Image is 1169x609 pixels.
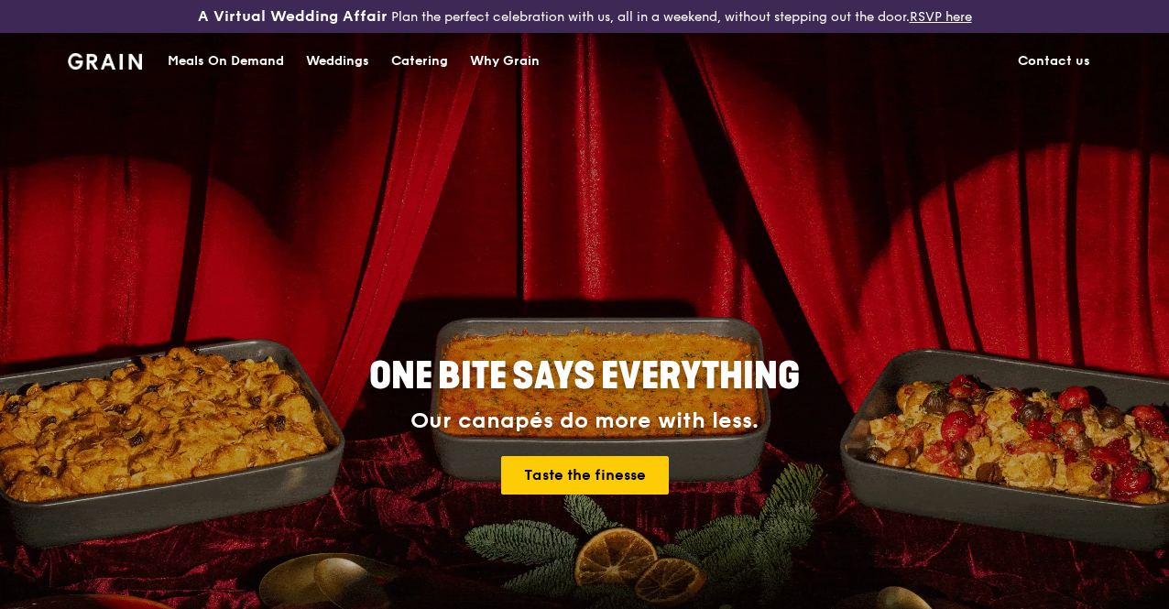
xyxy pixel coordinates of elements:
[501,456,669,495] a: Taste the finesse
[306,34,369,89] div: Weddings
[391,34,448,89] div: Catering
[198,7,388,26] h3: A Virtual Wedding Affair
[380,34,459,89] a: Catering
[295,34,380,89] a: Weddings
[195,7,975,26] div: Plan the perfect celebration with us, all in a weekend, without stepping out the door.
[910,9,972,25] a: RSVP here
[470,34,540,89] div: Why Grain
[255,408,914,434] div: Our canapés do more with less.
[168,34,284,89] div: Meals On Demand
[369,354,800,398] span: ONE BITE SAYS EVERYTHING
[68,32,142,87] a: GrainGrain
[1007,34,1101,89] a: Contact us
[68,53,142,70] img: Grain
[459,34,551,89] a: Why Grain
